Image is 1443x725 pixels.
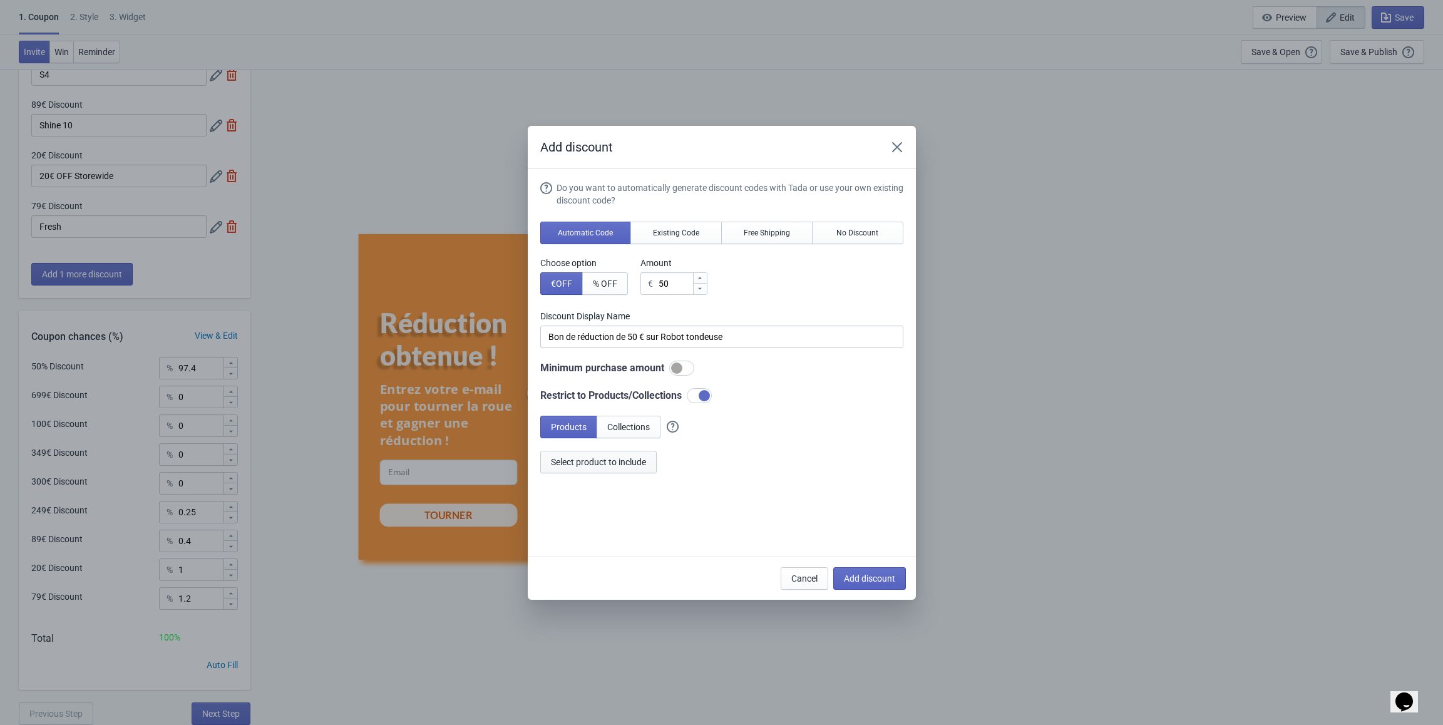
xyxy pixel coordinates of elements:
[812,222,903,244] button: No Discount
[744,228,790,238] span: Free Shipping
[558,228,613,238] span: Automatic Code
[540,138,873,156] h2: Add discount
[886,136,908,158] button: Close
[607,422,650,432] span: Collections
[833,567,906,590] button: Add discount
[597,416,660,438] button: Collections
[791,573,818,584] span: Cancel
[836,228,878,238] span: No Discount
[781,567,828,590] button: Cancel
[540,361,903,376] div: Minimum purchase amount
[593,279,617,289] span: % OFF
[844,573,895,584] span: Add discount
[540,310,903,322] label: Discount Display Name
[648,276,653,291] div: €
[540,451,657,473] button: Select product to include
[551,279,572,289] span: € OFF
[557,182,903,207] div: Do you want to automatically generate discount codes with Tada or use your own existing discount ...
[1390,675,1430,712] iframe: chat widget
[582,272,628,295] button: % OFF
[721,222,813,244] button: Free Shipping
[630,222,722,244] button: Existing Code
[653,228,699,238] span: Existing Code
[540,272,583,295] button: €OFF
[540,416,597,438] button: Products
[551,457,646,467] span: Select product to include
[540,388,903,403] div: Restrict to Products/Collections
[551,422,587,432] span: Products
[540,222,632,244] button: Automatic Code
[540,257,628,269] label: Choose option
[640,257,707,269] label: Amount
